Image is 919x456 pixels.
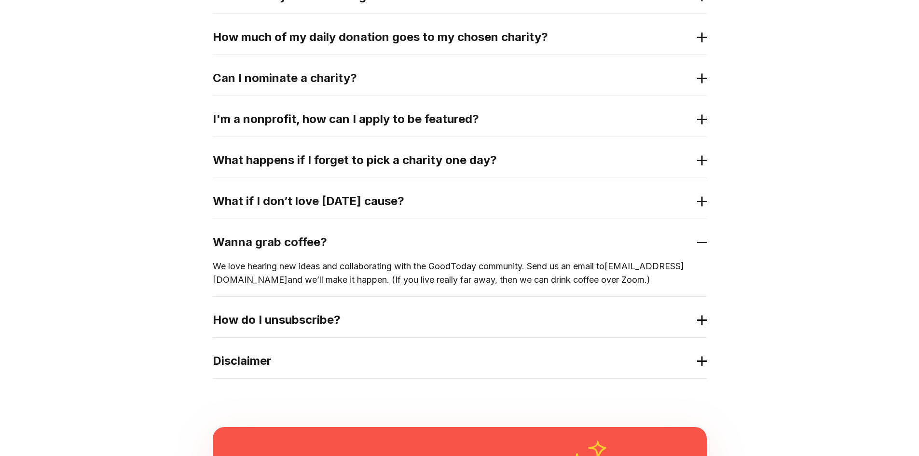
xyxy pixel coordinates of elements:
[213,29,691,45] h2: How much of my daily donation goes to my chosen charity?
[213,152,691,168] h2: What happens if I forget to pick a charity one day?
[213,312,691,328] h2: How do I unsubscribe?
[213,111,691,127] h2: I'm a nonprofit, how can I apply to be featured?
[213,260,707,287] p: We love hearing new ideas and collaborating with the GoodToday community. Send us an email to and...
[213,235,691,250] h2: Wanna grab coffee?
[213,193,691,209] h2: What if I don’t love [DATE] cause?
[213,353,691,369] h2: Disclaimer
[213,70,691,86] h2: Can I nominate a charity?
